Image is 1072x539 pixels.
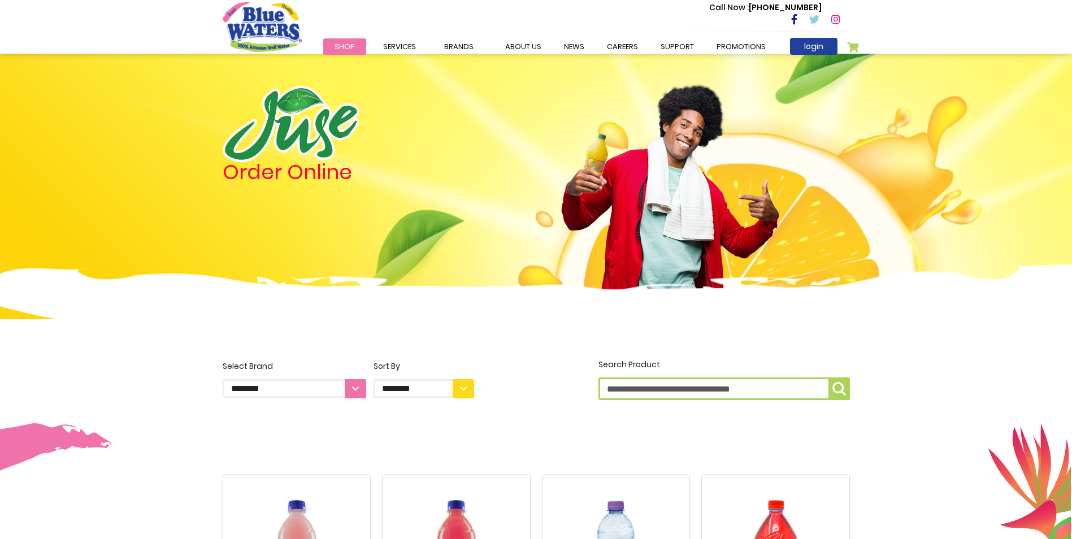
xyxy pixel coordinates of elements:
[709,2,822,14] p: [PHONE_NUMBER]
[705,38,777,55] a: Promotions
[335,41,355,52] span: Shop
[598,377,850,400] input: Search Product
[223,162,474,182] h4: Order Online
[374,360,474,372] div: Sort By
[223,86,359,162] img: logo
[709,2,749,13] span: Call Now :
[383,41,416,52] span: Services
[790,38,837,55] a: login
[598,359,850,400] label: Search Product
[223,2,302,51] a: store logo
[832,382,846,395] img: search-icon.png
[374,379,474,398] select: Sort By
[444,41,474,52] span: Brands
[596,38,649,55] a: careers
[223,360,366,398] label: Select Brand
[560,65,780,307] img: man.png
[223,379,366,398] select: Select Brand
[828,377,850,400] button: Search Product
[649,38,705,55] a: support
[553,38,596,55] a: News
[494,38,553,55] a: about us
